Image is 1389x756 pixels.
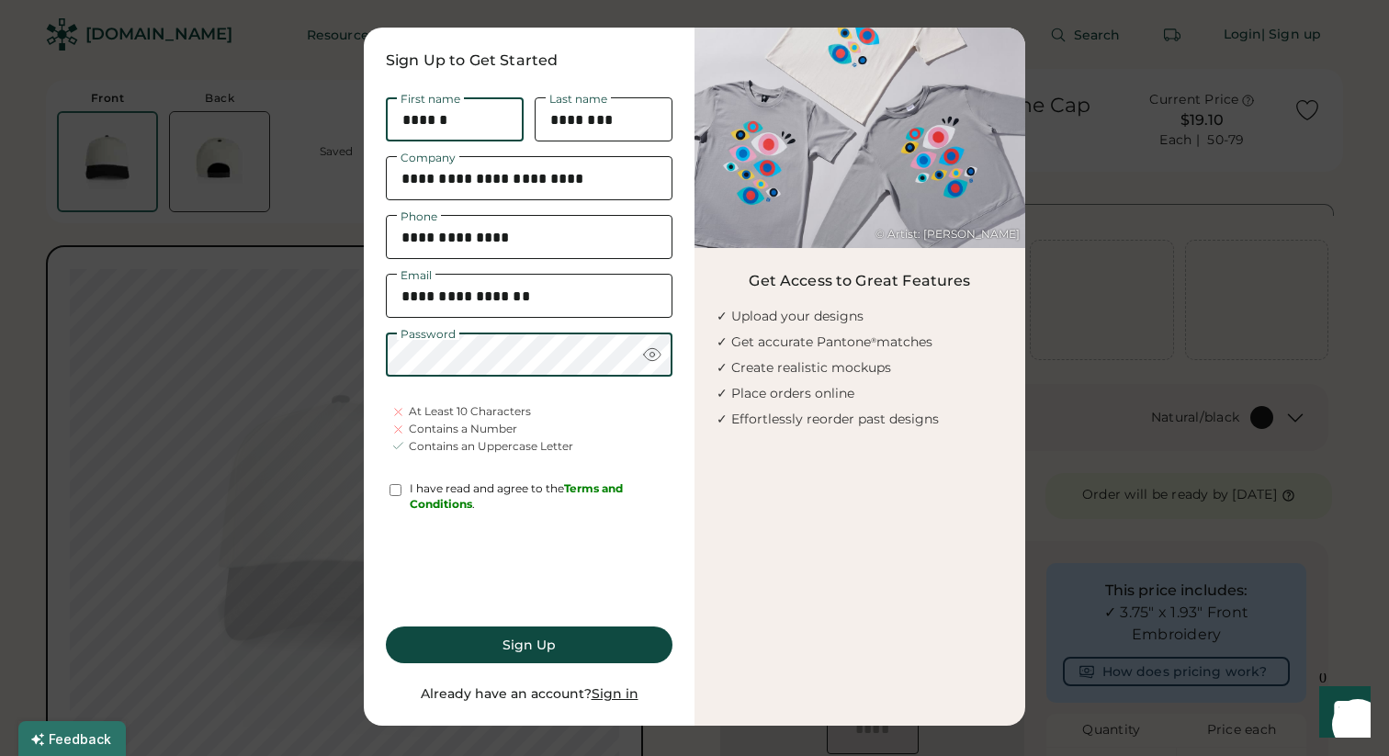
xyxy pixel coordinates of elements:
div: ✓ Upload your designs ✓ Get accurate Pantone matches ✓ Create realistic mockups ✓ Place orders on... [717,303,1025,432]
div: © Artist: [PERSON_NAME] [875,227,1020,243]
div: Email [397,270,435,281]
div: Contains an Uppercase Letter [409,439,573,455]
iframe: Front Chat [1302,673,1381,752]
div: I have read and agree to the . [410,481,672,513]
img: Web-Rendered_Studio-3.jpg [694,28,1025,248]
iframe: reCAPTCHA [390,535,669,606]
div: Already have an account? [421,685,638,704]
div: Phone [397,211,441,222]
sup: ® [871,336,876,344]
div: Contains a Number [409,422,517,437]
u: Sign in [592,685,638,702]
font: Terms and Conditions [410,481,626,511]
div: At Least 10 Characters [409,404,531,420]
button: Sign Up [386,626,672,663]
div: Password [397,329,459,340]
div: Get Access to Great Features [749,270,970,292]
div: Last name [546,94,611,105]
div: Sign Up to Get Started [386,50,672,72]
div: Company [397,152,459,164]
div: First name [397,94,464,105]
